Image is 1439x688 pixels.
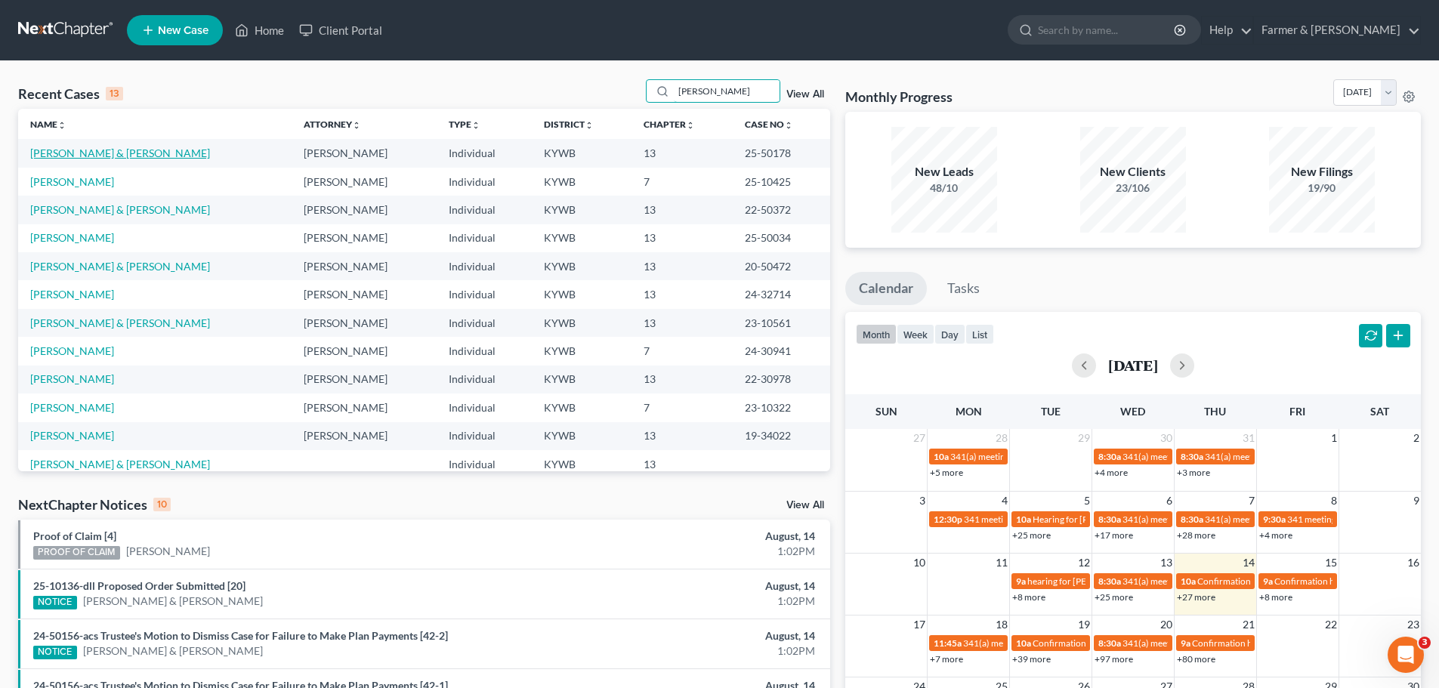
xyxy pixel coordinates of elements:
[532,366,631,393] td: KYWB
[1095,529,1133,541] a: +17 more
[564,594,815,609] div: 1:02PM
[1122,451,1268,462] span: 341(a) meeting for [PERSON_NAME]
[1033,514,1150,525] span: Hearing for [PERSON_NAME]
[1412,492,1421,510] span: 9
[934,272,993,305] a: Tasks
[1181,451,1203,462] span: 8:30a
[437,337,532,365] td: Individual
[733,393,830,421] td: 23-10322
[1329,492,1339,510] span: 8
[934,637,962,649] span: 11:45a
[1254,17,1420,44] a: Farmer & [PERSON_NAME]
[532,450,631,478] td: KYWB
[30,316,210,329] a: [PERSON_NAME] & [PERSON_NAME]
[1016,637,1031,649] span: 10a
[1098,514,1121,525] span: 8:30a
[1159,615,1174,634] span: 20
[292,309,437,337] td: [PERSON_NAME]
[292,196,437,224] td: [PERSON_NAME]
[33,646,77,659] div: NOTICE
[30,458,210,470] a: [PERSON_NAME] & [PERSON_NAME]
[1205,514,1351,525] span: 341(a) meeting for [PERSON_NAME]
[1406,615,1421,634] span: 23
[930,467,963,478] a: +5 more
[1095,591,1133,603] a: +25 more
[845,272,927,305] a: Calendar
[30,288,114,301] a: [PERSON_NAME]
[631,422,733,450] td: 13
[437,224,532,252] td: Individual
[745,119,793,130] a: Case Nounfold_more
[437,196,532,224] td: Individual
[1181,637,1190,649] span: 9a
[352,121,361,130] i: unfold_more
[786,500,824,511] a: View All
[532,196,631,224] td: KYWB
[963,637,1109,649] span: 341(a) meeting for [PERSON_NAME]
[1033,637,1204,649] span: Confirmation hearing for [PERSON_NAME]
[30,231,114,244] a: [PERSON_NAME]
[1159,554,1174,572] span: 13
[1122,575,1348,587] span: 341(a) meeting for [PERSON_NAME] & [PERSON_NAME]
[1247,492,1256,510] span: 7
[532,168,631,196] td: KYWB
[564,628,815,643] div: August, 14
[1098,575,1121,587] span: 8:30a
[1027,575,1224,587] span: hearing for [PERSON_NAME] & [PERSON_NAME]
[891,180,997,196] div: 48/10
[1016,575,1026,587] span: 9a
[784,121,793,130] i: unfold_more
[1259,529,1292,541] a: +4 more
[437,309,532,337] td: Individual
[18,85,123,103] div: Recent Cases
[292,337,437,365] td: [PERSON_NAME]
[532,280,631,308] td: KYWB
[912,554,927,572] span: 10
[875,405,897,418] span: Sun
[532,252,631,280] td: KYWB
[30,260,210,273] a: [PERSON_NAME] & [PERSON_NAME]
[585,121,594,130] i: unfold_more
[934,451,949,462] span: 10a
[106,87,123,100] div: 13
[1041,405,1061,418] span: Tue
[33,529,116,542] a: Proof of Claim [4]
[292,280,437,308] td: [PERSON_NAME]
[631,196,733,224] td: 13
[631,252,733,280] td: 13
[30,203,210,216] a: [PERSON_NAME] & [PERSON_NAME]
[532,309,631,337] td: KYWB
[1388,637,1424,673] iframe: Intercom live chat
[292,252,437,280] td: [PERSON_NAME]
[564,643,815,659] div: 1:02PM
[1095,467,1128,478] a: +4 more
[1323,554,1339,572] span: 15
[733,196,830,224] td: 22-50372
[1204,405,1226,418] span: Thu
[631,366,733,393] td: 13
[1080,180,1186,196] div: 23/106
[733,224,830,252] td: 25-50034
[33,579,245,592] a: 25-10136-dll Proposed Order Submitted [20]
[856,324,897,344] button: month
[532,393,631,421] td: KYWB
[631,450,733,478] td: 13
[1038,16,1176,44] input: Search by name...
[30,344,114,357] a: [PERSON_NAME]
[965,324,994,344] button: list
[912,615,927,634] span: 17
[30,175,114,188] a: [PERSON_NAME]
[449,119,480,130] a: Typeunfold_more
[304,119,361,130] a: Attorneyunfold_more
[912,429,927,447] span: 27
[733,337,830,365] td: 24-30941
[532,139,631,167] td: KYWB
[1370,405,1389,418] span: Sat
[1098,637,1121,649] span: 8:30a
[1120,405,1145,418] span: Wed
[1192,637,1363,649] span: Confirmation hearing for [PERSON_NAME]
[1241,429,1256,447] span: 31
[733,280,830,308] td: 24-32714
[631,393,733,421] td: 7
[564,578,815,594] div: August, 14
